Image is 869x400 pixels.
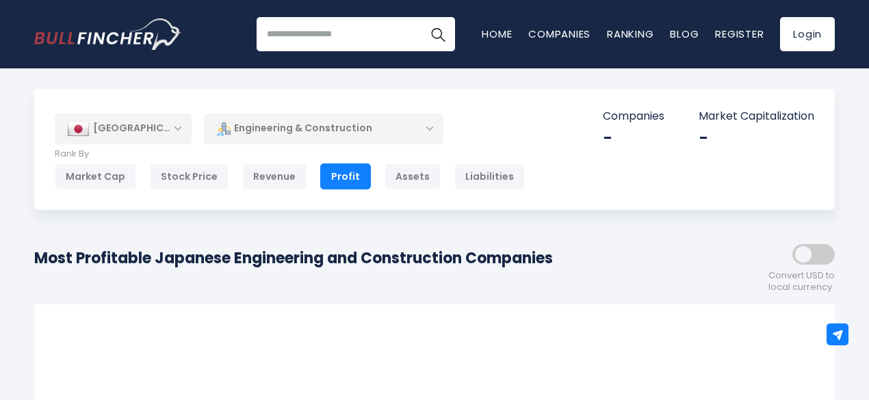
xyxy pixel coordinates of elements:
a: Login [780,17,835,51]
div: Assets [385,163,441,189]
a: Register [715,27,764,41]
div: - [603,127,664,148]
p: Market Capitalization [699,109,814,124]
div: Market Cap [55,163,136,189]
p: Companies [603,109,664,124]
div: Profit [320,163,371,189]
h1: Most Profitable Japanese Engineering and Construction Companies [34,247,553,269]
div: Stock Price [150,163,229,189]
span: Convert USD to local currency [768,270,835,293]
div: Liabilities [454,163,525,189]
p: Rank By [55,148,525,160]
a: Ranking [607,27,653,41]
a: Home [482,27,512,41]
div: - [699,127,814,148]
button: Search [421,17,455,51]
img: Bullfincher logo [34,18,182,50]
div: Revenue [242,163,307,189]
div: Engineering & Construction [204,113,443,144]
a: Blog [670,27,699,41]
a: Companies [528,27,591,41]
div: [GEOGRAPHIC_DATA] [55,114,192,144]
a: Go to homepage [34,18,181,50]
